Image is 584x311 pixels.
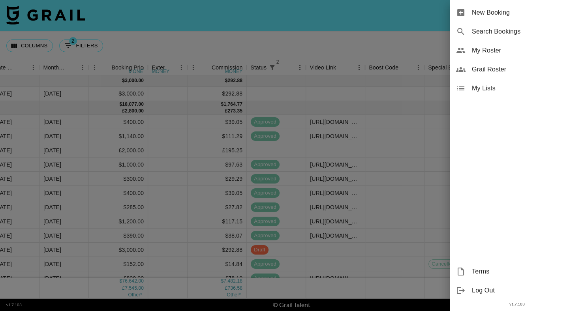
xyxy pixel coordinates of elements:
[472,8,578,17] span: New Booking
[450,22,584,41] div: Search Bookings
[472,65,578,74] span: Grail Roster
[472,84,578,93] span: My Lists
[450,3,584,22] div: New Booking
[472,27,578,36] span: Search Bookings
[472,286,578,295] span: Log Out
[472,46,578,55] span: My Roster
[450,79,584,98] div: My Lists
[450,281,584,300] div: Log Out
[450,300,584,308] div: v 1.7.103
[450,41,584,60] div: My Roster
[450,262,584,281] div: Terms
[450,60,584,79] div: Grail Roster
[472,267,578,276] span: Terms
